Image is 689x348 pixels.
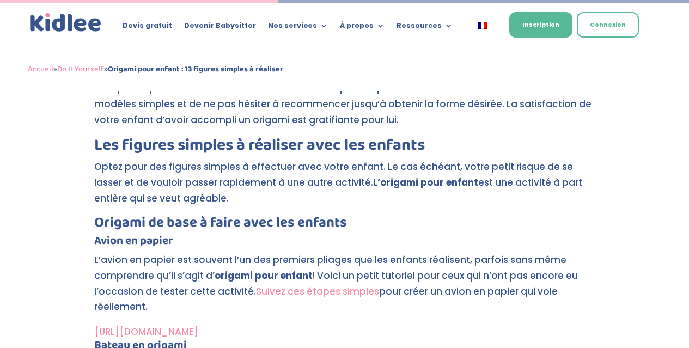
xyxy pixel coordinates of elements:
[94,137,595,159] h2: Les figures simples à réaliser avec les enfants
[94,216,595,235] h3: Origami de base à faire avec les enfants
[268,22,328,34] a: Nos services
[94,252,595,325] p: L’avion en papier est souvent l’un des premiers pliages que les enfants réalisent, parfois sans m...
[57,63,104,76] a: Do It Yourself
[28,63,53,76] a: Accueil
[123,22,172,34] a: Devis gratuit
[184,22,256,34] a: Devenir Babysitter
[215,269,313,282] strong: origami pour enfant
[340,22,385,34] a: À propos
[397,22,453,34] a: Ressources
[94,325,198,338] a: [URL][DOMAIN_NAME]
[478,22,487,29] img: Français
[28,11,104,34] a: Kidlee Logo
[373,176,478,189] strong: L’origami pour enfant
[94,159,595,216] p: Optez pour des figures simples à effectuer avec votre enfant. Le cas échéant, votre petit risque ...
[94,65,595,137] p: Avant de commencer, examinez avec votre enfant l’ensemble des étapes présentées. Ensuite, suivez ...
[28,63,283,76] span: » »
[28,11,104,34] img: logo_kidlee_bleu
[94,235,595,252] h4: Avion en papier
[577,12,639,38] a: Connexion
[509,12,572,38] a: Inscription
[256,285,379,298] a: Suivez ces étapes simples
[108,63,283,76] strong: Origami pour enfant : 13 figures simples à réaliser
